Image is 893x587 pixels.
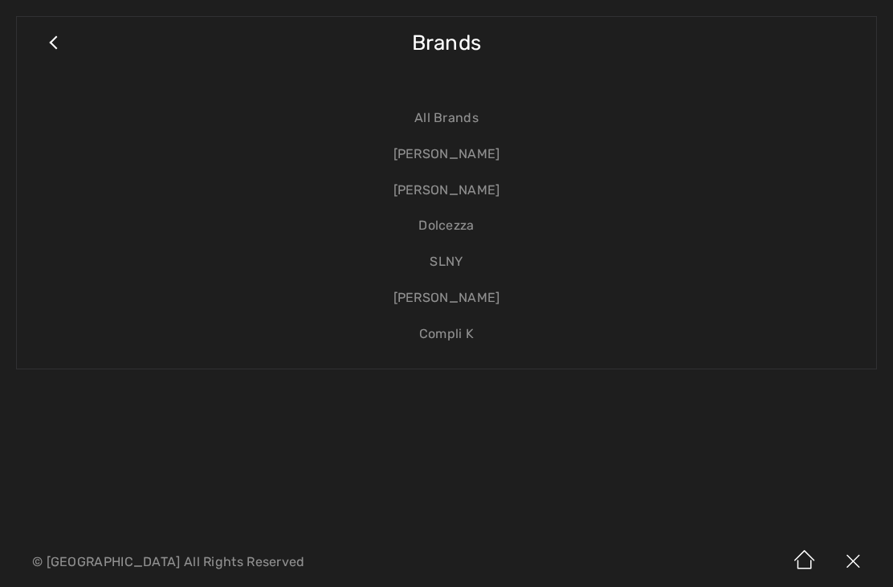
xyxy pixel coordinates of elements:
a: [PERSON_NAME] [33,280,860,316]
a: Compli K [33,316,860,353]
a: All Brands [33,100,860,137]
img: X [829,537,877,587]
a: [PERSON_NAME] [33,137,860,173]
a: Dolcezza [33,208,860,244]
a: SLNY [33,244,860,280]
img: Home [781,537,829,587]
a: [PERSON_NAME] [33,173,860,209]
p: © [GEOGRAPHIC_DATA] All Rights Reserved [32,556,525,568]
span: Brands [412,14,482,71]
